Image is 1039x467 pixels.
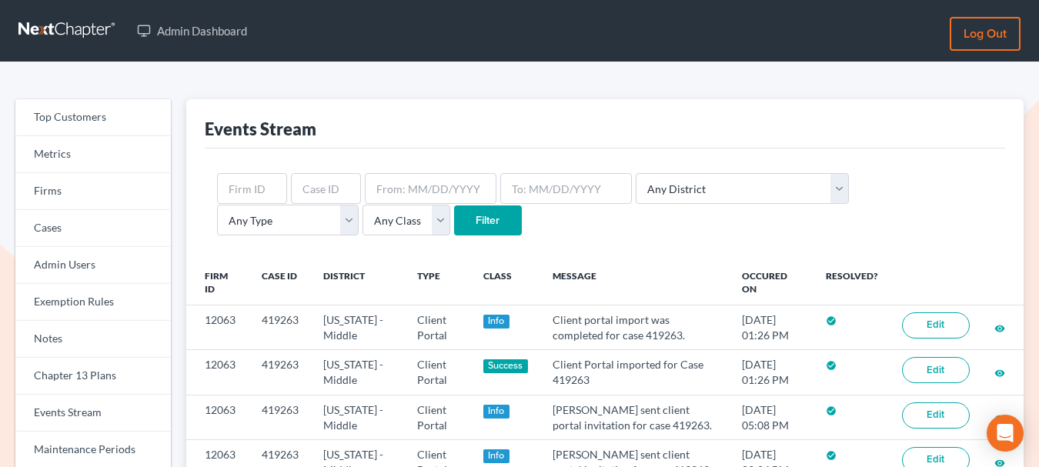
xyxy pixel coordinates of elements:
[813,261,890,305] th: Resolved?
[540,395,730,439] td: [PERSON_NAME] sent client portal invitation for case 419263.
[217,173,287,204] input: Firm ID
[994,323,1005,334] i: visibility
[730,261,813,305] th: Occured On
[902,312,970,339] a: Edit
[311,395,405,439] td: [US_STATE] - Middle
[483,449,509,463] div: Info
[471,261,540,305] th: Class
[249,350,311,395] td: 419263
[15,321,171,358] a: Notes
[291,173,361,204] input: Case ID
[311,350,405,395] td: [US_STATE] - Middle
[540,350,730,395] td: Client Portal imported for Case 419263
[15,136,171,173] a: Metrics
[994,413,1005,424] i: visibility
[405,261,471,305] th: Type
[15,284,171,321] a: Exemption Rules
[826,360,837,371] i: check_circle
[15,395,171,432] a: Events Stream
[186,395,249,439] td: 12063
[994,365,1005,379] a: visibility
[483,315,509,329] div: Info
[311,305,405,350] td: [US_STATE] - Middle
[405,350,471,395] td: Client Portal
[15,210,171,247] a: Cases
[311,261,405,305] th: District
[540,261,730,305] th: Message
[205,118,316,140] div: Events Stream
[730,350,813,395] td: [DATE] 01:26 PM
[730,305,813,350] td: [DATE] 01:26 PM
[15,99,171,136] a: Top Customers
[994,368,1005,379] i: visibility
[454,205,522,236] input: Filter
[15,358,171,395] a: Chapter 13 Plans
[994,321,1005,334] a: visibility
[186,261,249,305] th: Firm ID
[826,450,837,461] i: check_circle
[826,315,837,326] i: check_circle
[15,173,171,210] a: Firms
[129,17,255,45] a: Admin Dashboard
[405,395,471,439] td: Client Portal
[483,359,528,373] div: Success
[249,395,311,439] td: 419263
[15,247,171,284] a: Admin Users
[902,357,970,383] a: Edit
[540,305,730,350] td: Client portal import was completed for case 419263.
[902,402,970,429] a: Edit
[186,305,249,350] td: 12063
[730,395,813,439] td: [DATE] 05:08 PM
[950,17,1021,51] a: Log out
[994,411,1005,424] a: visibility
[483,405,509,419] div: Info
[249,305,311,350] td: 419263
[365,173,496,204] input: From: MM/DD/YYYY
[249,261,311,305] th: Case ID
[500,173,632,204] input: To: MM/DD/YYYY
[405,305,471,350] td: Client Portal
[987,415,1024,452] div: Open Intercom Messenger
[826,405,837,416] i: check_circle
[186,350,249,395] td: 12063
